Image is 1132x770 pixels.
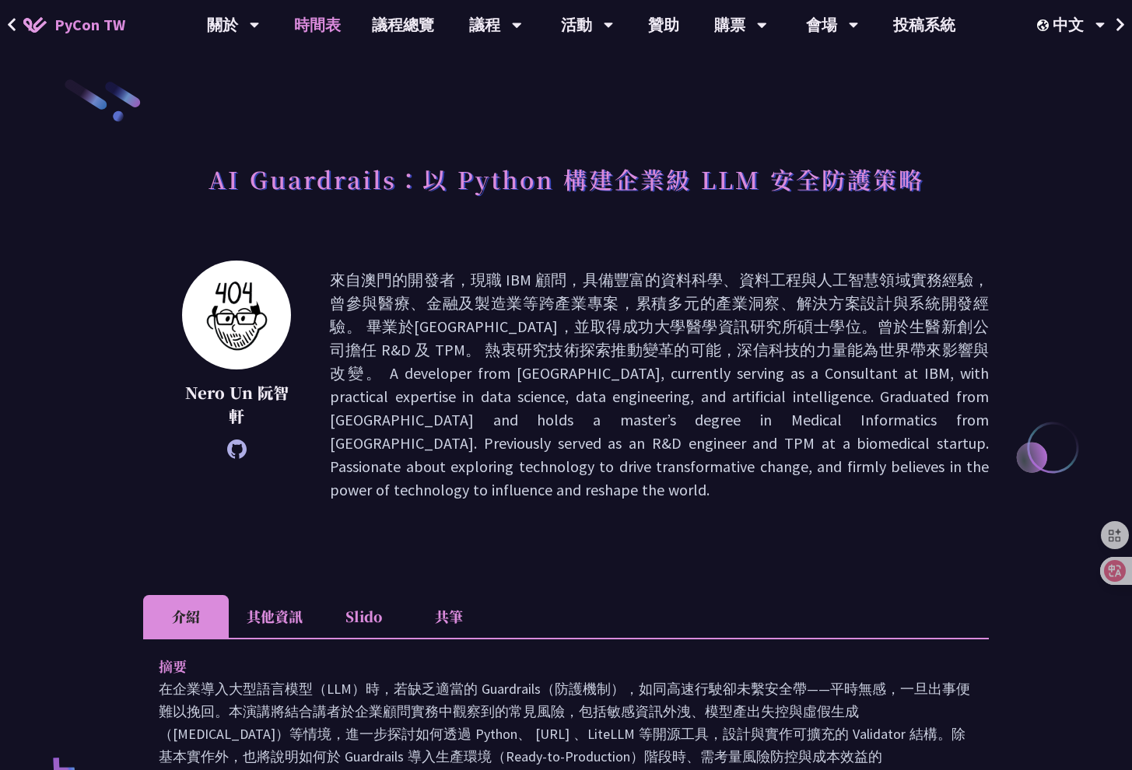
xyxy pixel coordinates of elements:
[54,13,125,37] span: PyCon TW
[182,381,291,428] p: Nero Un 阮智軒
[23,17,47,33] img: Home icon of PyCon TW 2025
[182,261,291,369] img: Nero Un 阮智軒
[1037,19,1053,31] img: Locale Icon
[159,655,942,677] p: 摘要
[229,595,321,638] li: 其他資訊
[8,5,141,44] a: PyCon TW
[143,595,229,638] li: 介紹
[209,156,924,202] h1: AI Guardrails：以 Python 構建企業級 LLM 安全防護策略
[321,595,406,638] li: Slido
[406,595,492,638] li: 共筆
[330,268,989,502] p: 來自澳門的開發者，現職 IBM 顧問，具備豐富的資料科學、資料工程與人工智慧領域實務經驗，曾參與醫療、金融及製造業等跨產業專案，累積多元的產業洞察、解決方案設計與系統開發經驗。 畢業於[GEOG...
